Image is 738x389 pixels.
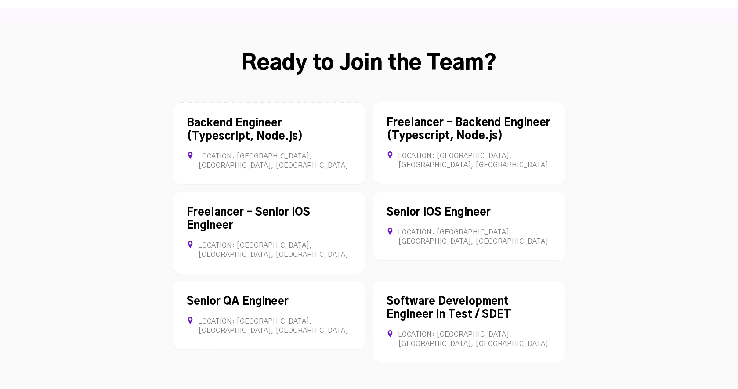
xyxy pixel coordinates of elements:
div: Location: [GEOGRAPHIC_DATA], [GEOGRAPHIC_DATA], [GEOGRAPHIC_DATA] [187,317,351,335]
strong: Ready to Join the Team? [241,53,497,74]
a: Freelancer - Senior iOS Engineer [187,207,310,231]
a: Senior iOS Engineer [387,207,491,218]
a: Senior QA Engineer [187,296,289,307]
div: Location: [GEOGRAPHIC_DATA], [GEOGRAPHIC_DATA], [GEOGRAPHIC_DATA] [187,152,351,170]
div: Location: [GEOGRAPHIC_DATA], [GEOGRAPHIC_DATA], [GEOGRAPHIC_DATA] [187,241,351,259]
div: Location: [GEOGRAPHIC_DATA], [GEOGRAPHIC_DATA], [GEOGRAPHIC_DATA] [387,228,551,246]
a: Freelancer - Backend Engineer (Typescript, Node.js) [387,118,550,141]
a: Software Development Engineer In Test / SDET [387,296,511,320]
div: Location: [GEOGRAPHIC_DATA], [GEOGRAPHIC_DATA], [GEOGRAPHIC_DATA] [387,151,551,170]
div: Location: [GEOGRAPHIC_DATA], [GEOGRAPHIC_DATA], [GEOGRAPHIC_DATA] [387,330,551,349]
a: Backend Engineer (Typescript, Node.js) [187,118,303,142]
